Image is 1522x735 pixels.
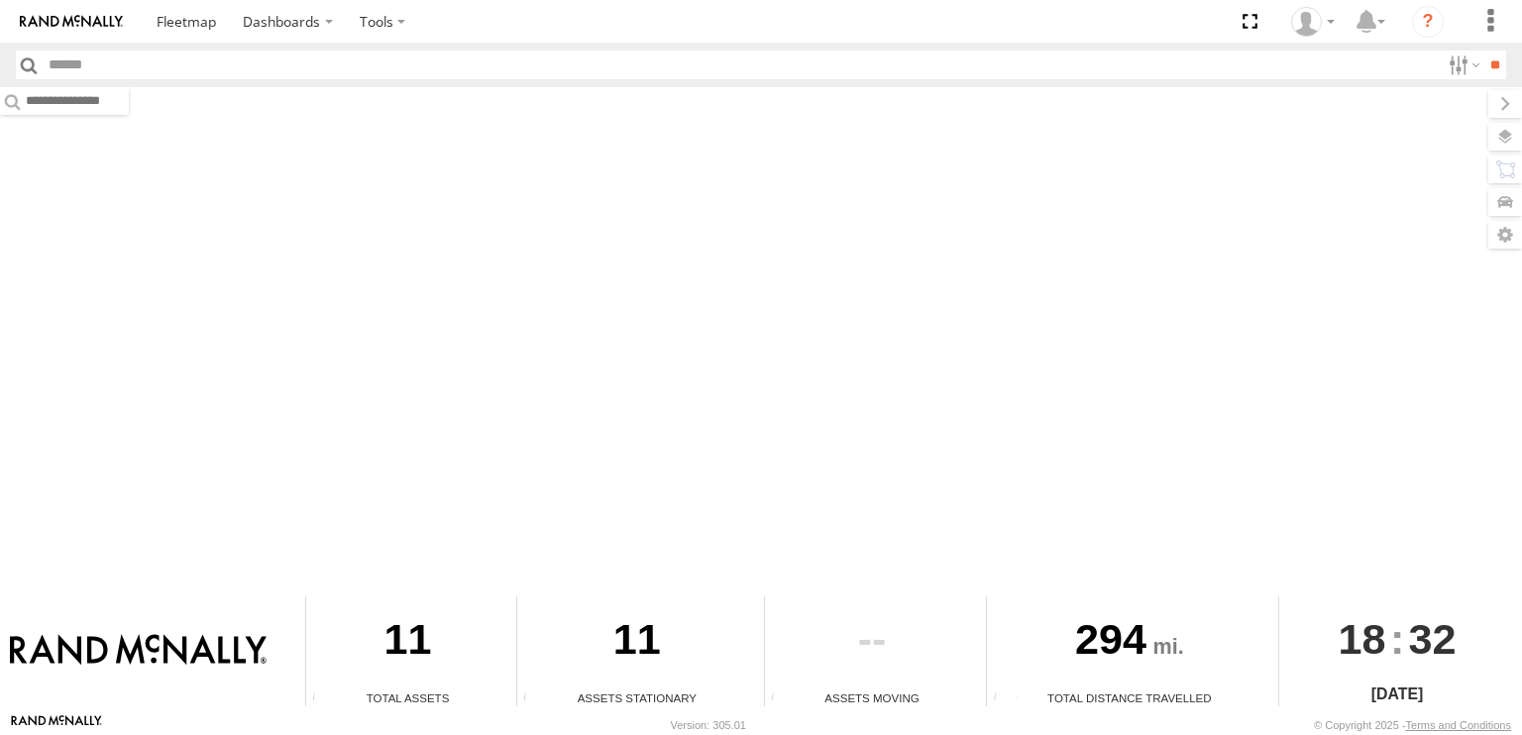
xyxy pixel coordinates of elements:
[517,596,756,689] div: 11
[765,689,980,706] div: Assets Moving
[20,15,123,29] img: rand-logo.svg
[765,691,795,706] div: Total number of assets current in transit.
[10,634,267,668] img: Rand McNally
[1284,7,1342,37] div: Valeo Dash
[1412,6,1444,38] i: ?
[517,691,547,706] div: Total number of assets current stationary.
[1279,596,1514,682] div: :
[1314,719,1511,731] div: © Copyright 2025 -
[1488,221,1522,249] label: Map Settings
[517,689,756,706] div: Assets Stationary
[671,719,746,731] div: Version: 305.01
[987,691,1017,706] div: Total distance travelled by all assets within specified date range and applied filters
[1406,719,1511,731] a: Terms and Conditions
[306,596,509,689] div: 11
[1339,596,1386,682] span: 18
[11,715,102,735] a: Visit our Website
[306,689,509,706] div: Total Assets
[1409,596,1457,682] span: 32
[987,689,1271,706] div: Total Distance Travelled
[987,596,1271,689] div: 294
[1279,682,1514,706] div: [DATE]
[306,691,336,706] div: Total number of Enabled Assets
[1441,51,1483,79] label: Search Filter Options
